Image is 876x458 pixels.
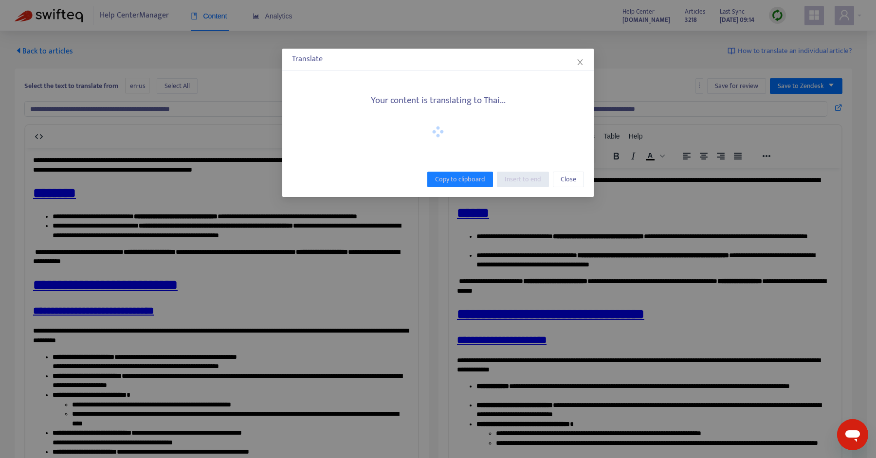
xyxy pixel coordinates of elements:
span: Close [561,174,576,185]
h5: Your content is translating to Thai... [292,95,584,106]
iframe: Button to launch messaging window [837,419,868,450]
button: Copy to clipboard [427,172,493,187]
button: Insert to end [497,172,549,187]
div: Translate [292,53,584,65]
span: close [576,58,584,66]
button: Close [575,57,585,68]
button: Close [553,172,584,187]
